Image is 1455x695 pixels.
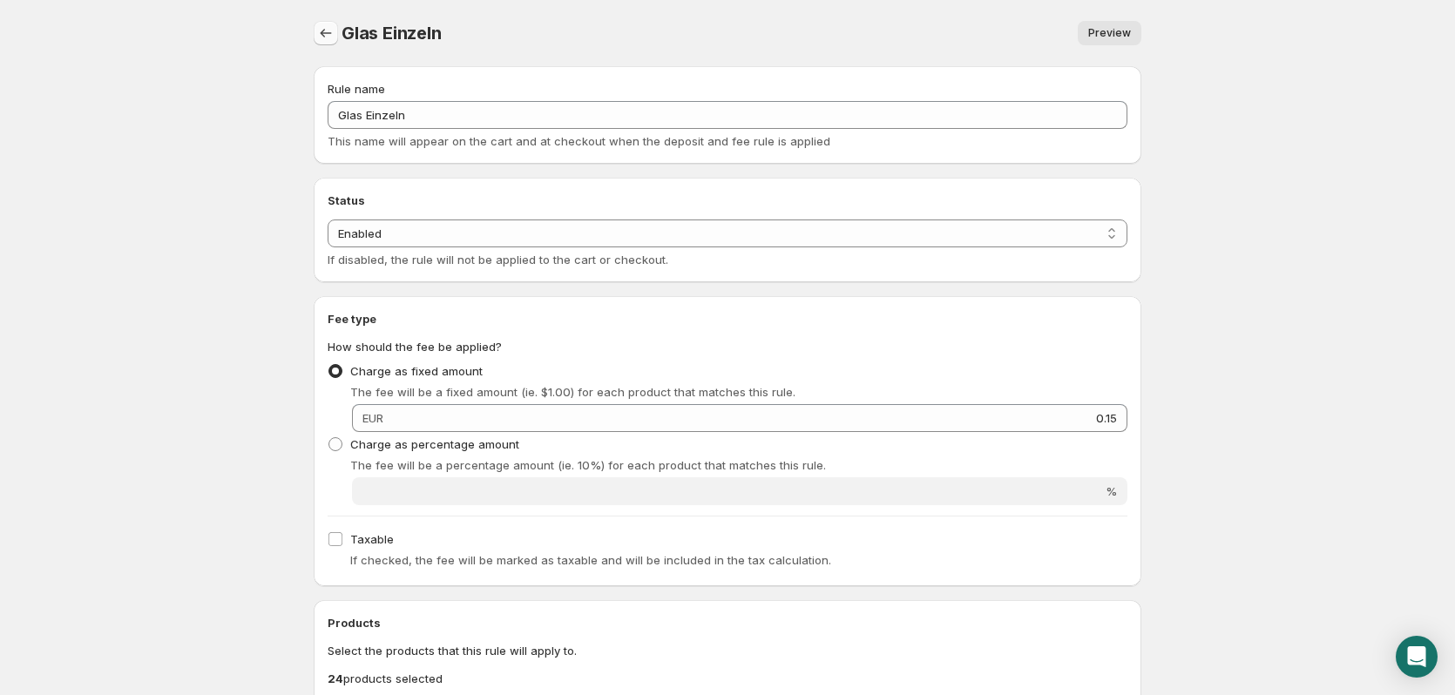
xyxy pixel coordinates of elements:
a: Preview [1078,21,1141,45]
span: % [1106,484,1117,498]
span: Glas Einzeln [342,23,442,44]
b: 24 [328,671,343,685]
span: If checked, the fee will be marked as taxable and will be included in the tax calculation. [350,553,831,567]
span: Taxable [350,532,394,546]
span: If disabled, the rule will not be applied to the cart or checkout. [328,253,668,267]
span: Preview [1088,26,1131,40]
span: Charge as fixed amount [350,364,483,378]
span: This name will appear on the cart and at checkout when the deposit and fee rule is applied [328,134,830,148]
div: Open Intercom Messenger [1396,636,1438,678]
span: EUR [362,411,383,425]
span: Rule name [328,82,385,96]
span: Charge as percentage amount [350,437,519,451]
span: How should the fee be applied? [328,340,502,354]
p: Select the products that this rule will apply to. [328,642,1127,659]
h2: Status [328,192,1127,209]
p: The fee will be a percentage amount (ie. 10%) for each product that matches this rule. [350,456,1127,474]
span: The fee will be a fixed amount (ie. $1.00) for each product that matches this rule. [350,385,795,399]
h2: Fee type [328,310,1127,327]
button: Settings [314,21,338,45]
p: products selected [328,670,1127,687]
h2: Products [328,614,1127,631]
